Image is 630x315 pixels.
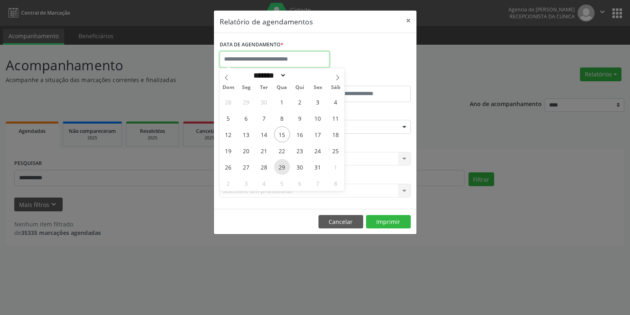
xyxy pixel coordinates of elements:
[256,94,272,110] span: Setembro 30, 2025
[310,94,326,110] span: Outubro 3, 2025
[220,39,283,51] label: DATA DE AGENDAMENTO
[220,175,236,191] span: Novembro 2, 2025
[292,143,308,159] span: Outubro 23, 2025
[238,159,254,175] span: Outubro 27, 2025
[238,110,254,126] span: Outubro 6, 2025
[292,126,308,142] span: Outubro 16, 2025
[251,71,287,80] select: Month
[238,143,254,159] span: Outubro 20, 2025
[328,175,344,191] span: Novembro 8, 2025
[310,143,326,159] span: Outubro 24, 2025
[237,85,255,90] span: Seg
[291,85,309,90] span: Qui
[274,110,290,126] span: Outubro 8, 2025
[256,175,272,191] span: Novembro 4, 2025
[310,159,326,175] span: Outubro 31, 2025
[328,143,344,159] span: Outubro 25, 2025
[256,110,272,126] span: Outubro 7, 2025
[310,126,326,142] span: Outubro 17, 2025
[256,143,272,159] span: Outubro 21, 2025
[366,215,411,229] button: Imprimir
[238,175,254,191] span: Novembro 3, 2025
[310,175,326,191] span: Novembro 7, 2025
[273,85,291,90] span: Qua
[327,85,344,90] span: Sáb
[328,159,344,175] span: Novembro 1, 2025
[274,175,290,191] span: Novembro 5, 2025
[328,126,344,142] span: Outubro 18, 2025
[274,126,290,142] span: Outubro 15, 2025
[292,175,308,191] span: Novembro 6, 2025
[292,110,308,126] span: Outubro 9, 2025
[255,85,273,90] span: Ter
[317,73,411,86] label: ATÉ
[256,126,272,142] span: Outubro 14, 2025
[220,159,236,175] span: Outubro 26, 2025
[274,159,290,175] span: Outubro 29, 2025
[328,94,344,110] span: Outubro 4, 2025
[292,159,308,175] span: Outubro 30, 2025
[286,71,313,80] input: Year
[220,94,236,110] span: Setembro 28, 2025
[256,159,272,175] span: Outubro 28, 2025
[328,110,344,126] span: Outubro 11, 2025
[292,94,308,110] span: Outubro 2, 2025
[238,126,254,142] span: Outubro 13, 2025
[220,143,236,159] span: Outubro 19, 2025
[220,85,238,90] span: Dom
[274,143,290,159] span: Outubro 22, 2025
[220,16,313,27] h5: Relatório de agendamentos
[400,11,416,30] button: Close
[220,126,236,142] span: Outubro 12, 2025
[238,94,254,110] span: Setembro 29, 2025
[318,215,363,229] button: Cancelar
[309,85,327,90] span: Sex
[274,94,290,110] span: Outubro 1, 2025
[220,110,236,126] span: Outubro 5, 2025
[310,110,326,126] span: Outubro 10, 2025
